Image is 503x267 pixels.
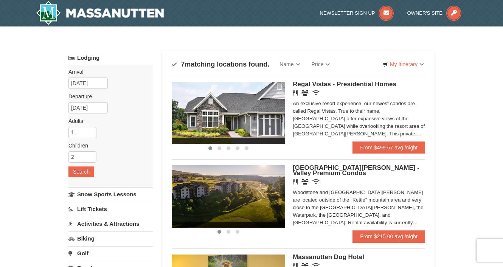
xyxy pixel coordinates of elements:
[68,202,153,216] a: Lift Tickets
[301,90,309,96] i: Banquet Facilities
[306,57,336,72] a: Price
[352,230,425,242] a: From $215.00 avg /night
[320,10,375,16] span: Newsletter Sign Up
[68,117,147,125] label: Adults
[68,246,153,260] a: Golf
[68,51,153,65] a: Lodging
[293,253,364,261] span: Massanutten Dog Hotel
[181,61,185,68] span: 7
[68,68,147,76] label: Arrival
[68,142,147,149] label: Children
[320,10,394,16] a: Newsletter Sign Up
[378,59,429,70] a: My Itinerary
[293,90,298,96] i: Restaurant
[274,57,306,72] a: Name
[172,61,269,68] h4: matching locations found.
[312,90,320,96] i: Wireless Internet (free)
[312,179,320,185] i: Wireless Internet (free)
[36,1,164,25] img: Massanutten Resort Logo
[352,141,425,154] a: From $499.67 avg /night
[68,231,153,245] a: Biking
[68,187,153,201] a: Snow Sports Lessons
[68,217,153,231] a: Activities & Attractions
[293,189,425,227] div: Woodstone and [GEOGRAPHIC_DATA][PERSON_NAME] are located outside of the "Kettle" mountain area an...
[407,10,462,16] a: Owner's Site
[293,100,425,138] div: An exclusive resort experience, our newest condos are called Regal Vistas. True to their name, [G...
[293,164,419,177] span: [GEOGRAPHIC_DATA][PERSON_NAME] - Valley Premium Condos
[293,81,396,88] span: Regal Vistas - Presidential Homes
[293,179,298,185] i: Restaurant
[68,93,147,100] label: Departure
[36,1,164,25] a: Massanutten Resort
[407,10,443,16] span: Owner's Site
[301,179,309,185] i: Banquet Facilities
[68,166,94,177] button: Search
